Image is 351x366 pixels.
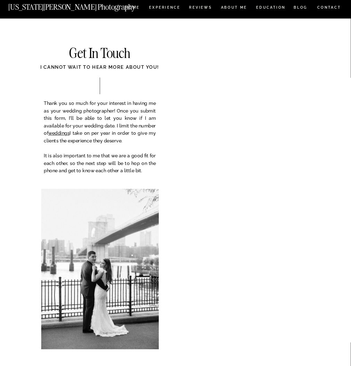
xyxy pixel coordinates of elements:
[149,6,180,11] a: Experience
[48,131,70,136] a: weddings
[317,5,341,11] a: CONTACT
[124,6,141,11] a: HOME
[221,6,247,11] a: ABOUT ME
[8,3,155,8] a: [US_STATE][PERSON_NAME] Photography
[184,37,325,338] iframe: To enrich screen reader interactions, please activate Accessibility in Grammarly extension settings
[189,6,211,11] a: REVIEWS
[41,47,158,61] h2: Get In Touch
[17,64,182,77] div: I cannot wait to hear more about you!
[256,6,286,11] a: EDUCATION
[294,6,308,11] a: BLOG
[44,100,156,183] p: Thank you so much for your interest in having me as your wedding photographer! Once you submit th...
